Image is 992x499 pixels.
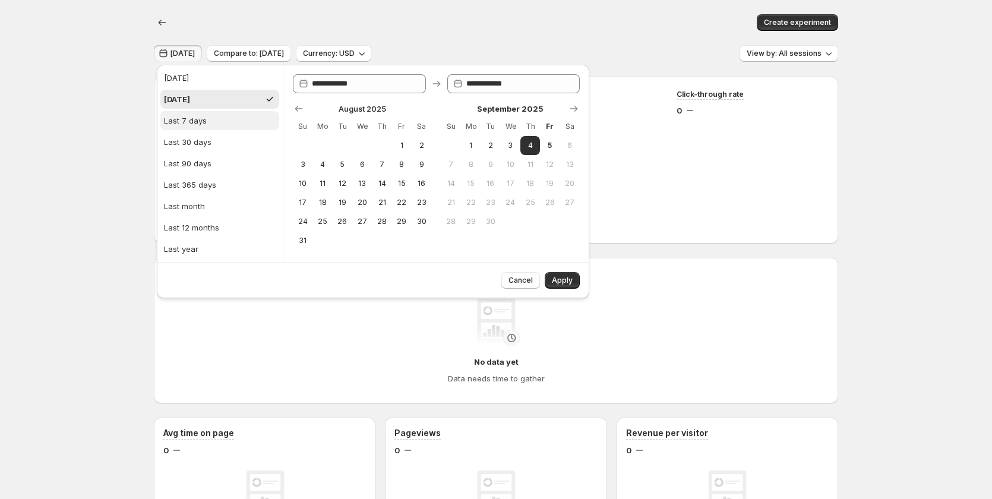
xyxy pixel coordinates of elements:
[461,117,481,136] th: Monday
[394,444,400,456] span: 0
[501,136,520,155] button: Wednesday September 3 2025
[461,212,481,231] button: Monday September 29 2025
[506,179,516,188] span: 17
[397,198,407,207] span: 22
[293,212,312,231] button: Sunday August 24 2025
[506,122,516,131] span: We
[337,122,347,131] span: Tu
[164,243,198,255] div: Last year
[520,155,540,174] button: Thursday September 11 2025
[317,179,327,188] span: 11
[764,18,831,27] span: Create experiment
[392,117,412,136] th: Friday
[333,117,352,136] th: Tuesday
[392,193,412,212] button: Friday August 22 2025
[545,198,555,207] span: 26
[160,197,279,216] button: Last month
[377,122,387,131] span: Th
[560,174,580,193] button: Saturday September 20 2025
[317,122,327,131] span: Mo
[412,136,431,155] button: Saturday August 2 2025
[481,212,500,231] button: Tuesday September 30 2025
[501,117,520,136] th: Wednesday
[552,276,573,285] span: Apply
[164,72,189,84] div: [DATE]
[545,179,555,188] span: 19
[164,157,211,169] div: Last 90 days
[357,198,367,207] span: 20
[293,155,312,174] button: Sunday August 3 2025
[357,160,367,169] span: 6
[545,160,555,169] span: 12
[506,160,516,169] span: 10
[525,198,535,207] span: 25
[545,141,555,150] span: 5
[352,193,372,212] button: Wednesday August 20 2025
[466,198,476,207] span: 22
[214,49,284,58] span: Compare to: [DATE]
[298,236,308,245] span: 31
[525,179,535,188] span: 18
[485,160,495,169] span: 9
[448,372,545,384] h4: Data needs time to gather
[317,160,327,169] span: 4
[293,231,312,250] button: Sunday August 31 2025
[441,117,461,136] th: Sunday
[461,136,481,155] button: Monday September 1 2025
[481,174,500,193] button: Tuesday September 16 2025
[312,212,332,231] button: Monday August 25 2025
[312,174,332,193] button: Monday August 11 2025
[333,174,352,193] button: Tuesday August 12 2025
[416,160,427,169] span: 9
[160,90,279,109] button: [DATE]
[757,14,838,31] button: Create experiment
[298,179,308,188] span: 10
[333,193,352,212] button: Tuesday August 19 2025
[446,179,456,188] span: 14
[540,174,560,193] button: Friday September 19 2025
[392,136,412,155] button: Friday August 1 2025
[303,49,355,58] span: Currency: USD
[747,49,822,58] span: View by: All sessions
[412,117,431,136] th: Saturday
[565,100,582,117] button: Show next month, October 2025
[164,179,216,191] div: Last 365 days
[565,198,575,207] span: 27
[377,179,387,188] span: 14
[740,45,838,62] button: View by: All sessions
[520,193,540,212] button: Thursday September 25 2025
[446,198,456,207] span: 21
[481,117,500,136] th: Tuesday
[485,179,495,188] span: 16
[164,93,190,105] div: [DATE]
[337,198,347,207] span: 19
[506,141,516,150] span: 3
[296,45,371,62] button: Currency: USD
[501,174,520,193] button: Wednesday September 17 2025
[501,193,520,212] button: Wednesday September 24 2025
[441,193,461,212] button: Sunday September 21 2025
[540,193,560,212] button: Friday September 26 2025
[416,122,427,131] span: Sa
[160,154,279,173] button: Last 90 days
[372,212,391,231] button: Thursday August 28 2025
[412,155,431,174] button: Saturday August 9 2025
[298,198,308,207] span: 17
[357,122,367,131] span: We
[160,239,279,258] button: Last year
[312,155,332,174] button: Monday August 4 2025
[441,155,461,174] button: Sunday September 7 2025
[412,174,431,193] button: Saturday August 16 2025
[485,217,495,226] span: 30
[485,198,495,207] span: 23
[461,155,481,174] button: Monday September 8 2025
[525,141,535,150] span: 4
[207,45,291,62] button: Compare to: [DATE]
[337,160,347,169] span: 5
[298,217,308,226] span: 24
[290,100,307,117] button: Show previous month, July 2025
[485,141,495,150] span: 2
[416,217,427,226] span: 30
[416,179,427,188] span: 16
[392,212,412,231] button: Friday August 29 2025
